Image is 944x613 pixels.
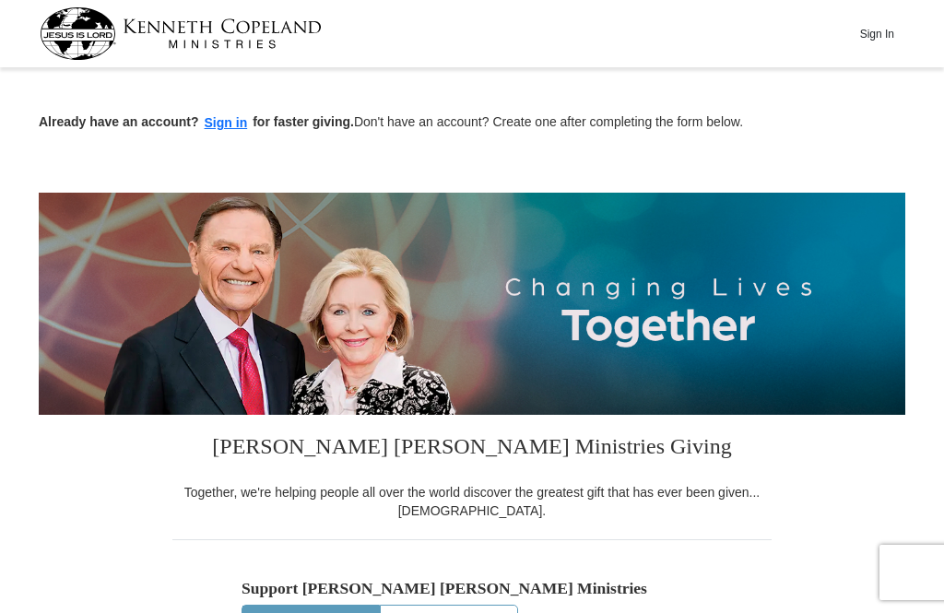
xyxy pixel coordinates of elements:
[40,7,322,60] img: kcm-header-logo.svg
[39,114,354,129] strong: Already have an account? for faster giving.
[199,112,254,134] button: Sign in
[172,483,772,520] div: Together, we're helping people all over the world discover the greatest gift that has ever been g...
[39,112,905,134] p: Don't have an account? Create one after completing the form below.
[849,19,904,48] button: Sign In
[242,579,702,598] h5: Support [PERSON_NAME] [PERSON_NAME] Ministries
[172,415,772,483] h3: [PERSON_NAME] [PERSON_NAME] Ministries Giving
